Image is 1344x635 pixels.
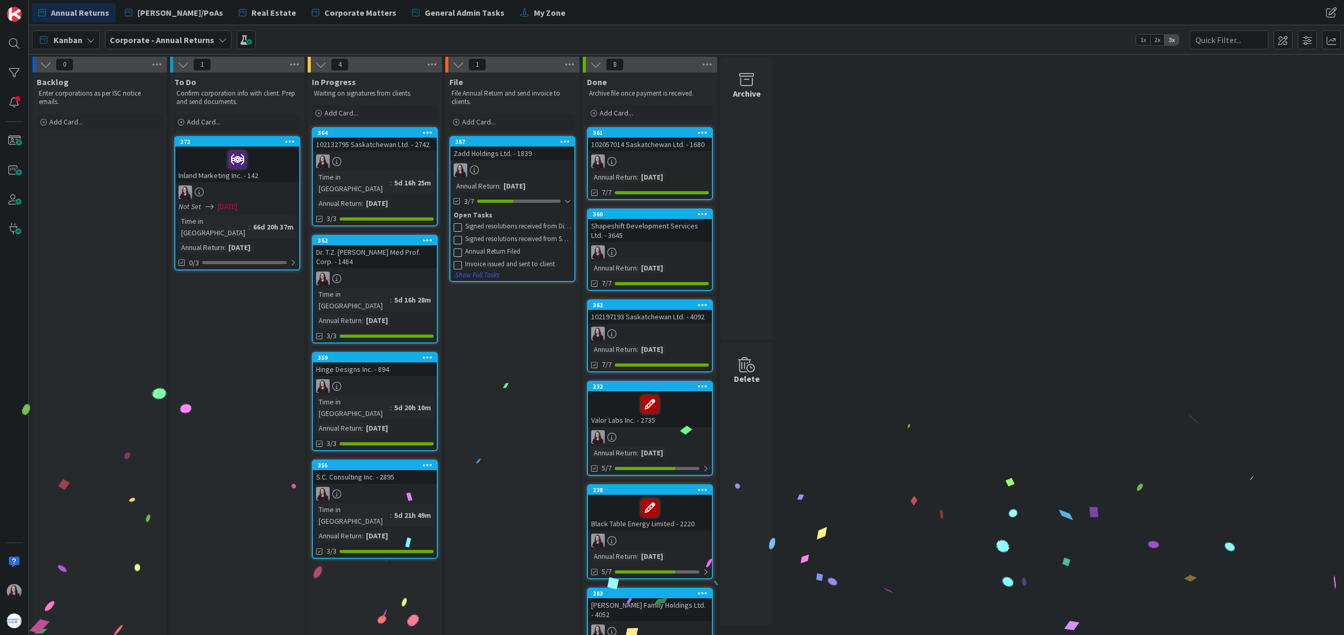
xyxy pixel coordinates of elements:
span: : [362,422,363,434]
div: 364 [313,128,437,138]
div: BC [313,272,437,285]
div: Time in [GEOGRAPHIC_DATA] [316,504,390,527]
div: 355 [318,462,437,469]
i: Not Set [178,202,201,211]
div: [DATE] [226,242,253,253]
a: 359Hinge Designs Inc. - 894BCTime in [GEOGRAPHIC_DATA]:5d 20h 10mAnnual Return:[DATE]3/3 [312,352,438,451]
span: File [449,77,463,87]
div: 355 [313,461,437,470]
img: BC [316,154,330,168]
button: Show Full Tasks [455,269,500,281]
span: : [390,177,392,189]
div: 360 [588,210,712,219]
span: : [637,262,638,274]
span: : [362,197,363,209]
span: : [249,221,250,233]
div: Shapeshift Development Services Ltd. - 3645 [588,219,712,242]
span: 0 [56,58,73,71]
div: 238 [593,486,712,494]
span: : [499,180,501,192]
span: : [390,509,392,521]
img: Visit kanbanzone.com [7,7,22,22]
div: Annual Return [591,262,637,274]
div: 283 [593,590,712,597]
span: 7/7 [602,187,612,198]
div: 363 [588,300,712,310]
span: 1 [468,58,486,71]
span: 7/7 [602,278,612,289]
span: Corporate Matters [324,6,396,19]
div: [DATE] [363,197,391,209]
div: Signed resolutions received from Shareholders [465,235,571,243]
a: Corporate Matters [306,3,403,22]
span: : [362,315,363,326]
div: [DATE] [363,422,391,434]
div: Time in [GEOGRAPHIC_DATA] [178,215,249,238]
img: BC [591,327,605,340]
div: BC [175,185,299,199]
span: Backlog [37,77,69,87]
span: 5/7 [602,463,612,474]
div: Annual Return [316,197,362,209]
div: Inland Marketing Inc. - 142 [175,147,299,182]
div: 102197193 Saskatchewan Ltd. - 4092 [588,310,712,324]
div: S.C. Consulting Inc. - 2895 [313,470,437,484]
img: BC [591,154,605,168]
a: 362Dr. T.Z. [PERSON_NAME] Med Prof. Corp. - 1484BCTime in [GEOGRAPHIC_DATA]:5d 16h 28mAnnual Retu... [312,235,438,343]
span: 3/3 [327,213,337,224]
span: Kanban [54,34,82,46]
p: Archive file once payment is received. [589,89,711,98]
span: Done [587,77,607,87]
img: BC [454,163,467,177]
span: : [390,402,392,413]
span: : [637,171,638,183]
span: : [224,242,226,253]
div: 232 [588,382,712,391]
span: Add Card... [49,117,83,127]
div: [DATE] [638,262,666,274]
span: 2x [1150,35,1164,45]
div: 272 [180,138,299,145]
a: [PERSON_NAME]/PoAs [119,3,229,22]
div: 5d 16h 28m [392,294,434,306]
img: BC [591,534,605,547]
div: [DATE] [501,180,528,192]
img: BC [316,487,330,501]
div: 5d 20h 10m [392,402,434,413]
p: File Annual Return and send invoice to clients. [451,89,573,107]
span: To Do [174,77,196,87]
div: Annual Return [316,422,362,434]
div: Time in [GEOGRAPHIC_DATA] [316,396,390,419]
div: Annual Return [591,343,637,355]
span: 5/7 [602,566,612,577]
span: 0/3 [189,257,199,268]
div: Zadd Holdings Ltd. - 1839 [450,147,574,160]
span: : [390,294,392,306]
span: [PERSON_NAME]/PoAs [138,6,223,19]
span: : [637,343,638,355]
span: 3/7 [464,196,474,207]
div: Archive [733,87,761,100]
span: Annual Returns [51,6,109,19]
span: 1 [193,58,211,71]
span: General Admin Tasks [425,6,505,19]
div: 102057014 Saskatchewan Ltd. - 1680 [588,138,712,151]
div: BC [588,327,712,340]
span: Add Card... [324,108,358,118]
span: : [362,530,363,542]
a: 360Shapeshift Development Services Ltd. - 3645BCAnnual Return:[DATE]7/7 [587,209,713,291]
div: [DATE] [363,315,391,326]
div: 238Black Table Energy Limited - 2220 [588,485,712,530]
div: Dr. T.Z. [PERSON_NAME] Med Prof. Corp. - 1484 [313,245,437,268]
div: [DATE] [363,530,391,542]
img: avatar [7,613,22,628]
div: 359 [318,354,437,361]
div: 102132795 Saskatchewan Ltd. - 2742 [313,138,437,151]
span: Add Card... [600,108,633,118]
div: 357 [455,138,574,145]
div: [DATE] [638,550,666,562]
span: : [637,550,638,562]
span: Add Card... [462,117,496,127]
img: BC [316,379,330,393]
div: 5d 21h 49m [392,509,434,521]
